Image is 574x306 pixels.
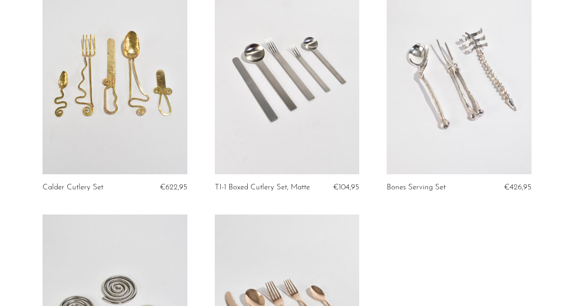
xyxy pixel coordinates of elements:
span: €426,95 [504,183,531,191]
a: TI-1 Boxed Cutlery Set, Matte [215,183,310,192]
a: Calder Cutlery Set [43,183,103,192]
span: €104,95 [333,183,359,191]
a: Bones Serving Set [387,183,446,192]
span: €622,95 [160,183,187,191]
